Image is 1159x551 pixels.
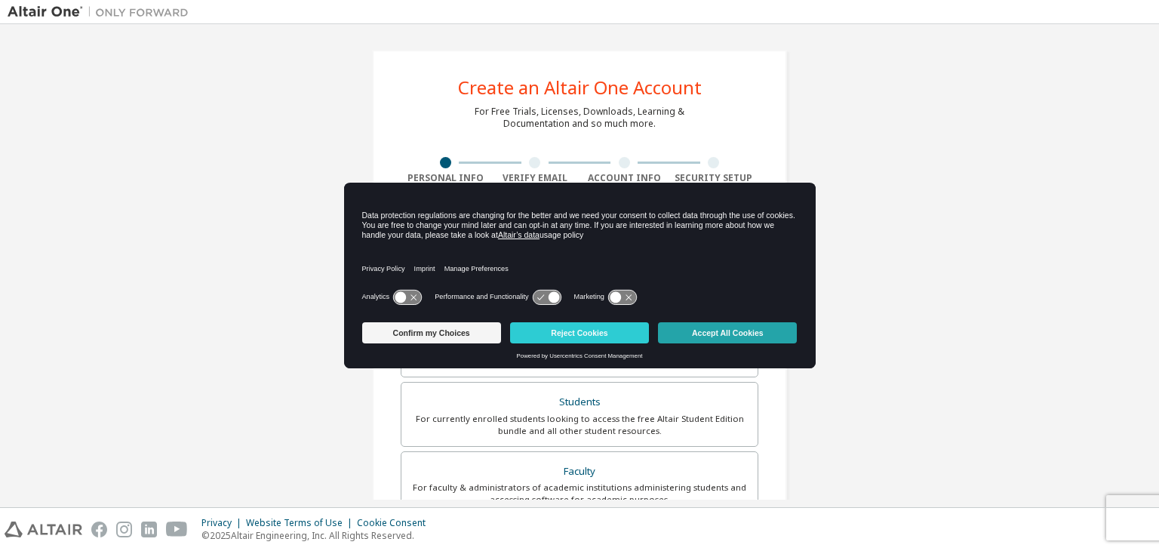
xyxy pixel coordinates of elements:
[116,522,132,537] img: instagram.svg
[490,172,580,184] div: Verify Email
[91,522,107,537] img: facebook.svg
[357,517,435,529] div: Cookie Consent
[410,413,749,437] div: For currently enrolled students looking to access the free Altair Student Edition bundle and all ...
[410,392,749,413] div: Students
[8,5,196,20] img: Altair One
[669,172,759,184] div: Security Setup
[246,517,357,529] div: Website Terms of Use
[410,482,749,506] div: For faculty & administrators of academic institutions administering students and accessing softwa...
[141,522,157,537] img: linkedin.svg
[458,78,702,97] div: Create an Altair One Account
[201,529,435,542] p: © 2025 Altair Engineering, Inc. All Rights Reserved.
[410,461,749,482] div: Faculty
[166,522,188,537] img: youtube.svg
[5,522,82,537] img: altair_logo.svg
[475,106,684,130] div: For Free Trials, Licenses, Downloads, Learning & Documentation and so much more.
[201,517,246,529] div: Privacy
[579,172,669,184] div: Account Info
[401,172,490,184] div: Personal Info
